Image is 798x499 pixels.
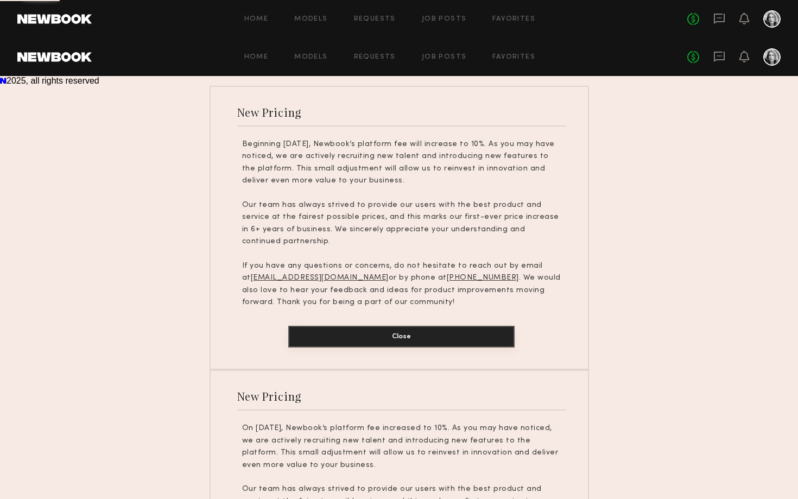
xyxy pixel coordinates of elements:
[422,16,467,23] a: Job Posts
[294,16,327,23] a: Models
[244,54,269,61] a: Home
[422,54,467,61] a: Job Posts
[242,138,561,187] p: Beginning [DATE], Newbook’s platform fee will increase to 10%. As you may have noticed, we are ac...
[294,54,327,61] a: Models
[492,54,535,61] a: Favorites
[242,422,561,471] p: On [DATE], Newbook’s platform fee increased to 10%. As you may have noticed, we are actively recr...
[242,260,561,309] p: If you have any questions or concerns, do not hesitate to reach out by email at or by phone at . ...
[237,389,302,403] div: New Pricing
[244,16,269,23] a: Home
[288,326,515,348] button: Close
[242,199,561,248] p: Our team has always strived to provide our users with the best product and service at the fairest...
[354,16,396,23] a: Requests
[7,76,99,85] span: 2025, all rights reserved
[354,54,396,61] a: Requests
[251,274,389,281] u: [EMAIL_ADDRESS][DOMAIN_NAME]
[447,274,519,281] u: [PHONE_NUMBER]
[492,16,535,23] a: Favorites
[237,105,302,119] div: New Pricing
